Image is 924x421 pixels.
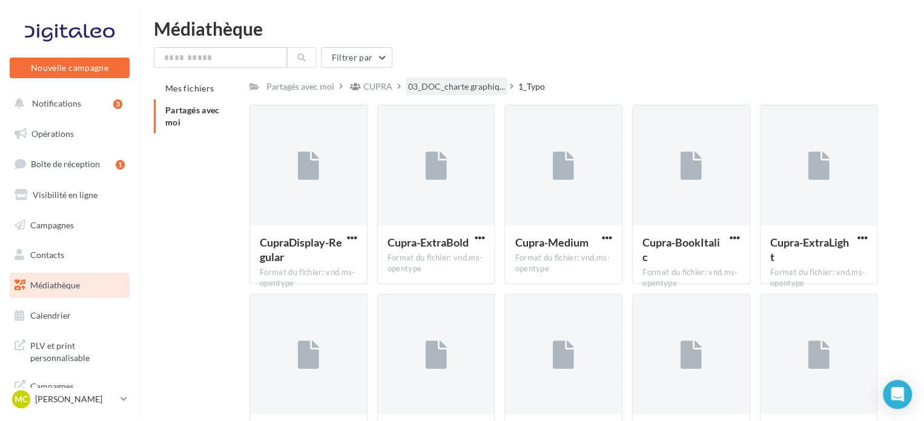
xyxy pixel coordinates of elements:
div: Médiathèque [154,19,909,38]
span: Contacts [30,250,64,260]
span: Partagés avec moi [165,105,220,127]
a: Campagnes [7,213,132,238]
span: Notifications [32,98,81,108]
a: PLV et print personnalisable [7,333,132,368]
div: 1 [116,160,125,170]
button: Filtrer par [321,47,392,68]
div: CUPRA [363,81,392,93]
a: Opérations [7,121,132,147]
button: Nouvelle campagne [10,58,130,78]
div: 3 [113,99,122,109]
div: 1_Typo [518,81,545,93]
span: CupraDisplay-Regular [260,236,342,264]
div: Open Intercom Messenger [883,380,912,409]
span: Visibilité en ligne [33,190,97,200]
a: MC [PERSON_NAME] [10,388,130,411]
a: Boîte de réception1 [7,151,132,177]
span: Mes fichiers [165,83,214,93]
div: Format du fichier: vnd.ms-opentype [260,267,357,289]
span: Médiathèque [30,280,80,290]
span: Calendrier [30,310,71,320]
button: Notifications 3 [7,91,127,116]
div: Partagés avec moi [266,81,334,93]
span: Cupra-Medium [515,236,588,249]
a: Contacts [7,242,132,268]
div: Format du fichier: vnd.ms-opentype [515,253,612,274]
span: Campagnes [30,219,74,230]
a: Médiathèque [7,273,132,298]
div: Format du fichier: vnd.ms-opentype [770,267,868,289]
span: Opérations [31,128,74,139]
div: Format du fichier: vnd.ms-opentype [642,267,740,289]
div: Format du fichier: vnd.ms-opentype [388,253,485,274]
span: PLV et print personnalisable [30,337,125,363]
span: 03_DOC_charte graphiq... [408,81,505,93]
span: Cupra-ExtraLight [770,236,849,264]
a: Campagnes DataOnDemand [7,373,132,409]
span: Cupra-ExtraBold [388,236,469,249]
a: Calendrier [7,303,132,328]
span: MC [15,393,28,405]
p: [PERSON_NAME] [35,393,116,405]
span: Campagnes DataOnDemand [30,378,125,404]
span: Cupra-BookItalic [642,236,720,264]
a: Visibilité en ligne [7,182,132,208]
span: Boîte de réception [31,159,100,169]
